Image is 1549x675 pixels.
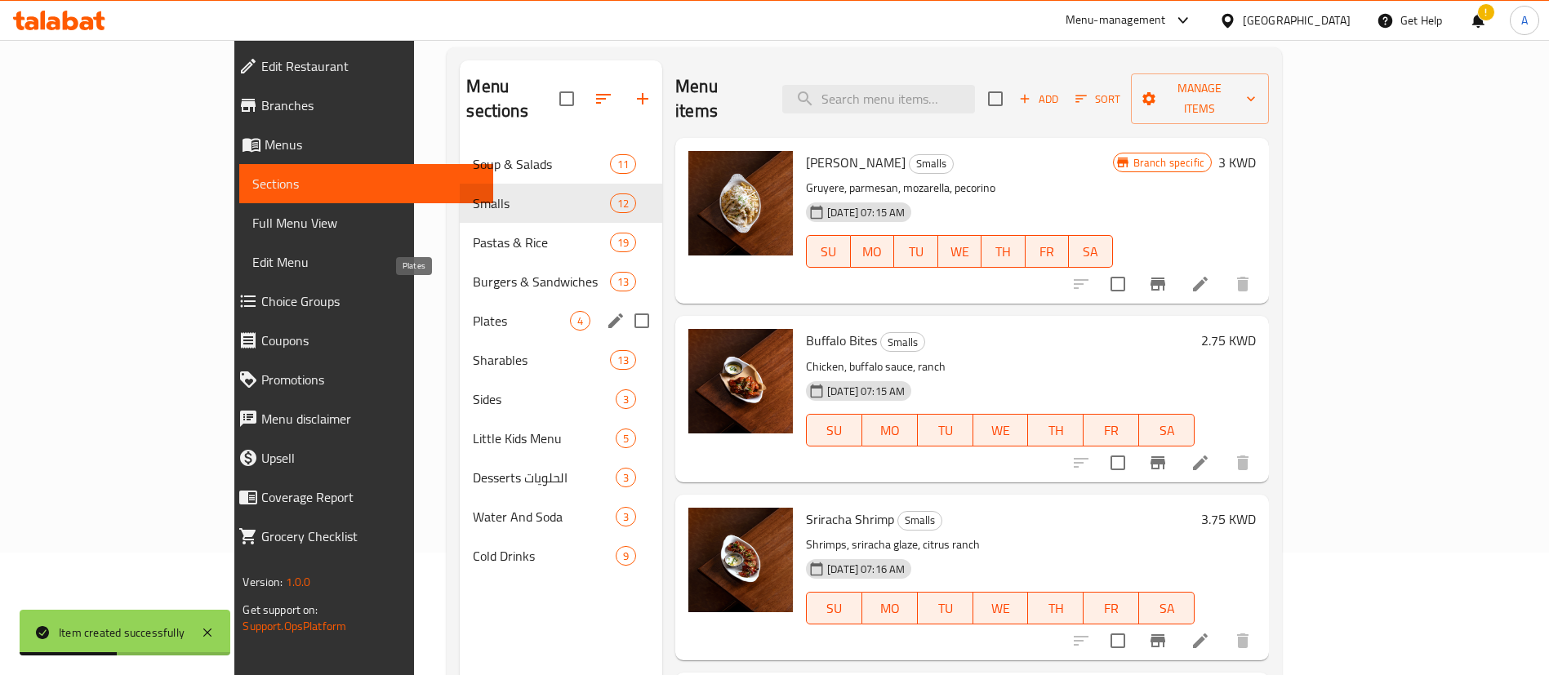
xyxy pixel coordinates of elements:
[285,571,310,593] span: 1.0.0
[460,223,662,262] div: Pastas & Rice19
[1071,87,1124,112] button: Sort
[252,252,480,272] span: Edit Menu
[473,154,609,174] span: Soup & Salads
[473,233,609,252] span: Pastas & Rice
[1075,240,1106,264] span: SA
[1191,274,1210,294] a: Edit menu item
[473,468,615,487] div: Desserts الحلويات
[225,517,493,556] a: Grocery Checklist
[225,477,493,517] a: Coverage Report
[1146,597,1188,620] span: SA
[1191,453,1210,473] a: Edit menu item
[897,511,942,531] div: Smalls
[473,546,615,566] span: Cold Drinks
[460,536,662,575] div: Cold Drinks9
[460,497,662,536] div: Water And Soda3
[59,624,185,642] div: Item created successfully
[261,370,480,389] span: Promotions
[616,392,635,407] span: 3
[1069,235,1113,268] button: SA
[616,509,635,525] span: 3
[813,240,843,264] span: SU
[610,233,636,252] div: items
[1101,624,1135,658] span: Select to update
[918,414,973,446] button: TU
[1201,329,1256,352] h6: 2.75 KWD
[898,511,941,530] span: Smalls
[862,592,918,624] button: MO
[616,431,635,446] span: 5
[1191,631,1210,651] a: Edit menu item
[460,138,662,582] nav: Menu sections
[1013,87,1065,112] span: Add item
[1075,90,1120,109] span: Sort
[252,213,480,233] span: Full Menu View
[1084,414,1139,446] button: FR
[225,321,493,360] a: Coupons
[460,144,662,184] div: Soup & Salads11
[813,419,856,442] span: SU
[1013,87,1065,112] button: Add
[1127,155,1211,171] span: Branch specific
[1017,90,1061,109] span: Add
[610,154,636,174] div: items
[261,56,480,76] span: Edit Restaurant
[261,291,480,311] span: Choice Groups
[239,203,493,242] a: Full Menu View
[611,274,635,290] span: 13
[813,597,856,620] span: SU
[571,313,590,329] span: 4
[857,240,888,264] span: MO
[862,414,918,446] button: MO
[261,526,480,546] span: Grocery Checklist
[806,592,862,624] button: SU
[473,272,609,291] span: Burgers & Sandwiches
[1201,508,1256,531] h6: 3.75 KWD
[460,184,662,223] div: Smalls12
[806,535,1195,555] p: Shrimps, sriracha glaze, citrus ranch
[821,205,911,220] span: [DATE] 07:15 AM
[980,419,1022,442] span: WE
[460,419,662,458] div: Little Kids Menu5
[611,157,635,172] span: 11
[616,470,635,486] span: 3
[851,235,895,268] button: MO
[1066,11,1166,30] div: Menu-management
[265,135,480,154] span: Menus
[1139,592,1195,624] button: SA
[1243,11,1351,29] div: [GEOGRAPHIC_DATA]
[616,389,636,409] div: items
[603,309,628,333] button: edit
[806,328,877,353] span: Buffalo Bites
[261,487,480,507] span: Coverage Report
[616,546,636,566] div: items
[1138,621,1177,660] button: Branch-specific-item
[584,79,623,118] span: Sort sections
[225,125,493,164] a: Menus
[616,507,636,526] div: items
[901,240,932,264] span: TU
[239,242,493,282] a: Edit Menu
[1084,592,1139,624] button: FR
[806,235,850,268] button: SU
[243,599,318,620] span: Get support on:
[473,350,609,370] span: Sharables
[616,468,636,487] div: items
[610,350,636,370] div: items
[1138,443,1177,482] button: Branch-specific-item
[473,311,569,331] span: Plates
[466,74,559,123] h2: Menu sections
[806,507,894,531] span: Sriracha Shrimp
[225,438,493,477] a: Upsell
[806,150,906,175] span: [PERSON_NAME]
[1028,592,1084,624] button: TH
[1223,443,1262,482] button: delete
[894,235,938,268] button: TU
[460,458,662,497] div: Desserts الحلويات3
[261,331,480,350] span: Coupons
